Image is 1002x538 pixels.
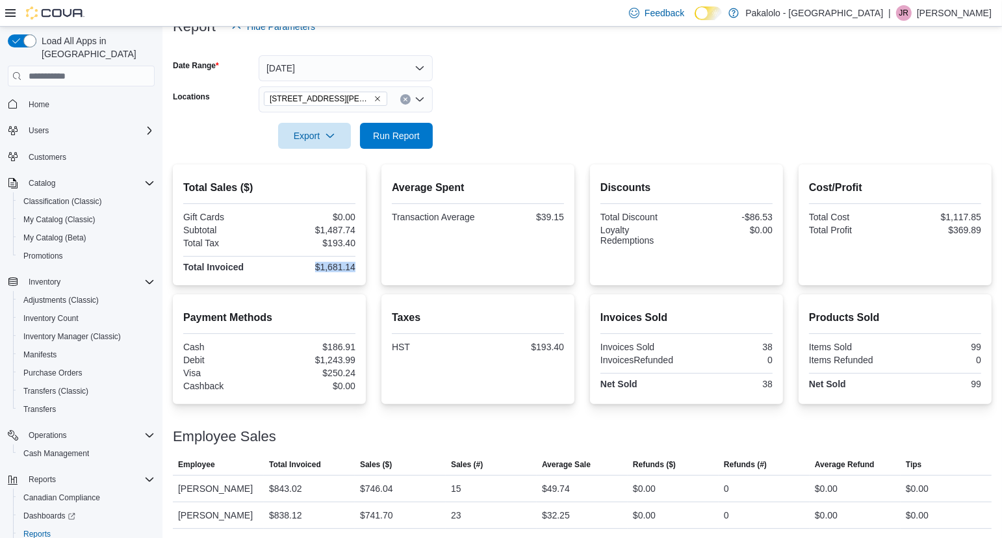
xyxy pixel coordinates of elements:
span: Refunds (#) [724,459,767,470]
button: Catalog [23,175,60,191]
button: Inventory Manager (Classic) [13,327,160,346]
div: 0 [724,507,729,523]
span: Reports [23,472,155,487]
div: $843.02 [269,481,302,496]
div: $1,681.14 [272,262,356,272]
div: $0.00 [815,481,838,496]
button: Reports [3,470,160,489]
a: Manifests [18,347,62,363]
span: Purchase Orders [23,368,83,378]
div: $746.04 [360,481,393,496]
button: Classification (Classic) [13,192,160,211]
button: My Catalog (Beta) [13,229,160,247]
span: Users [29,125,49,136]
div: $0.00 [272,212,356,222]
div: Loyalty Redemptions [600,225,684,246]
div: 38 [689,342,773,352]
div: 15 [451,481,461,496]
a: Transfers [18,402,61,417]
span: Sales (#) [451,459,483,470]
span: Promotions [23,251,63,261]
div: $369.89 [898,225,982,235]
div: [PERSON_NAME] [173,502,264,528]
label: Date Range [173,60,219,71]
a: My Catalog (Beta) [18,230,92,246]
span: Catalog [23,175,155,191]
span: Purchase Orders [18,365,155,381]
a: Dashboards [18,508,81,524]
div: $838.12 [269,507,302,523]
span: Canadian Compliance [18,490,155,506]
span: My Catalog (Beta) [18,230,155,246]
div: Invoices Sold [600,342,684,352]
h2: Payment Methods [183,310,355,326]
span: Dashboards [18,508,155,524]
span: Total Invoiced [269,459,321,470]
button: Users [23,123,54,138]
div: $186.91 [272,342,356,352]
h2: Total Sales ($) [183,180,355,196]
h2: Taxes [392,310,564,326]
a: My Catalog (Classic) [18,212,101,227]
div: Gift Cards [183,212,267,222]
span: Dark Mode [695,20,695,21]
div: 99 [898,342,982,352]
span: Users [23,123,155,138]
div: $32.25 [542,507,570,523]
button: Cash Management [13,444,160,463]
button: Adjustments (Classic) [13,291,160,309]
label: Locations [173,92,210,102]
span: Inventory [29,277,60,287]
span: Sales ($) [360,459,392,470]
div: 38 [689,379,773,389]
button: Reports [23,472,61,487]
span: Tips [906,459,921,470]
div: $193.40 [481,342,565,352]
div: Total Profit [809,225,893,235]
button: Transfers (Classic) [13,382,160,400]
a: Home [23,97,55,112]
button: Remove 385 Tompkins Avenue from selection in this group [374,95,381,103]
h2: Discounts [600,180,773,196]
a: Canadian Compliance [18,490,105,506]
h3: Employee Sales [173,429,276,444]
div: Total Discount [600,212,684,222]
div: Justin Rochon [896,5,912,21]
button: [DATE] [259,55,433,81]
span: Inventory Manager (Classic) [23,331,121,342]
button: Inventory [3,273,160,291]
button: Operations [3,426,160,444]
input: Dark Mode [695,6,722,20]
span: Cash Management [23,448,89,459]
span: Customers [29,152,66,162]
button: Home [3,94,160,113]
span: Transfers [18,402,155,417]
button: Operations [23,428,72,443]
strong: Net Sold [809,379,846,389]
span: [STREET_ADDRESS][PERSON_NAME] [270,92,371,105]
a: Adjustments (Classic) [18,292,104,308]
div: [PERSON_NAME] [173,476,264,502]
span: My Catalog (Classic) [23,214,96,225]
a: Cash Management [18,446,94,461]
div: HST [392,342,476,352]
button: Open list of options [415,94,425,105]
h2: Average Spent [392,180,564,196]
button: Catalog [3,174,160,192]
span: Average Refund [815,459,875,470]
strong: Total Invoiced [183,262,244,272]
span: Transfers [23,404,56,415]
button: Customers [3,147,160,166]
div: $49.74 [542,481,570,496]
span: Reports [29,474,56,485]
a: Dashboards [13,507,160,525]
div: Items Sold [809,342,893,352]
h2: Invoices Sold [600,310,773,326]
div: Total Cost [809,212,893,222]
a: Promotions [18,248,68,264]
button: Users [3,122,160,140]
div: 0 [689,355,773,365]
span: Operations [29,430,67,441]
div: $0.00 [815,507,838,523]
span: Manifests [23,350,57,360]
